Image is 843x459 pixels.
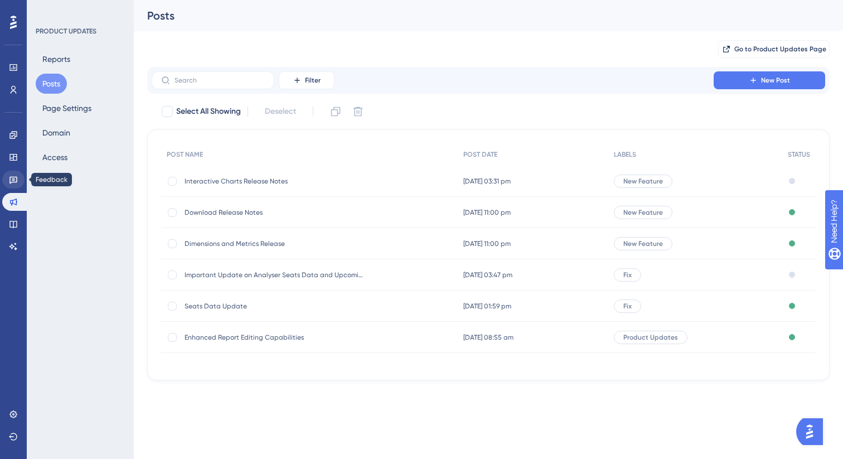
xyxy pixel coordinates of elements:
[175,76,265,84] input: Search
[623,270,632,279] span: Fix
[623,177,663,186] span: New Feature
[788,150,810,159] span: STATUS
[714,71,825,89] button: New Post
[185,333,363,342] span: Enhanced Report Editing Capabilities
[185,302,363,311] span: Seats Data Update
[265,105,296,118] span: Deselect
[167,150,203,159] span: POST NAME
[36,98,98,118] button: Page Settings
[623,333,678,342] span: Product Updates
[623,239,663,248] span: New Feature
[36,27,96,36] div: PRODUCT UPDATES
[623,302,632,311] span: Fix
[463,302,511,311] span: [DATE] 01:59 pm
[463,239,511,248] span: [DATE] 11:00 pm
[176,105,241,118] span: Select All Showing
[734,45,826,54] span: Go to Product Updates Page
[614,150,636,159] span: LABELS
[185,239,363,248] span: Dimensions and Metrics Release
[279,71,335,89] button: Filter
[26,3,70,16] span: Need Help?
[463,150,497,159] span: POST DATE
[718,40,830,58] button: Go to Product Updates Page
[463,177,511,186] span: [DATE] 03:31 pm
[185,270,363,279] span: Important Update on Analyser Seats Data and Upcoming Schedules Delivery Disruption
[36,123,77,143] button: Domain
[255,102,306,122] button: Deselect
[185,208,363,217] span: Download Release Notes
[36,74,67,94] button: Posts
[36,49,77,69] button: Reports
[623,208,663,217] span: New Feature
[305,76,321,85] span: Filter
[463,333,513,342] span: [DATE] 08:55 am
[147,8,802,23] div: Posts
[185,177,363,186] span: Interactive Charts Release Notes
[36,147,74,167] button: Access
[796,415,830,448] iframe: UserGuiding AI Assistant Launcher
[463,270,512,279] span: [DATE] 03:47 pm
[463,208,511,217] span: [DATE] 11:00 pm
[761,76,790,85] span: New Post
